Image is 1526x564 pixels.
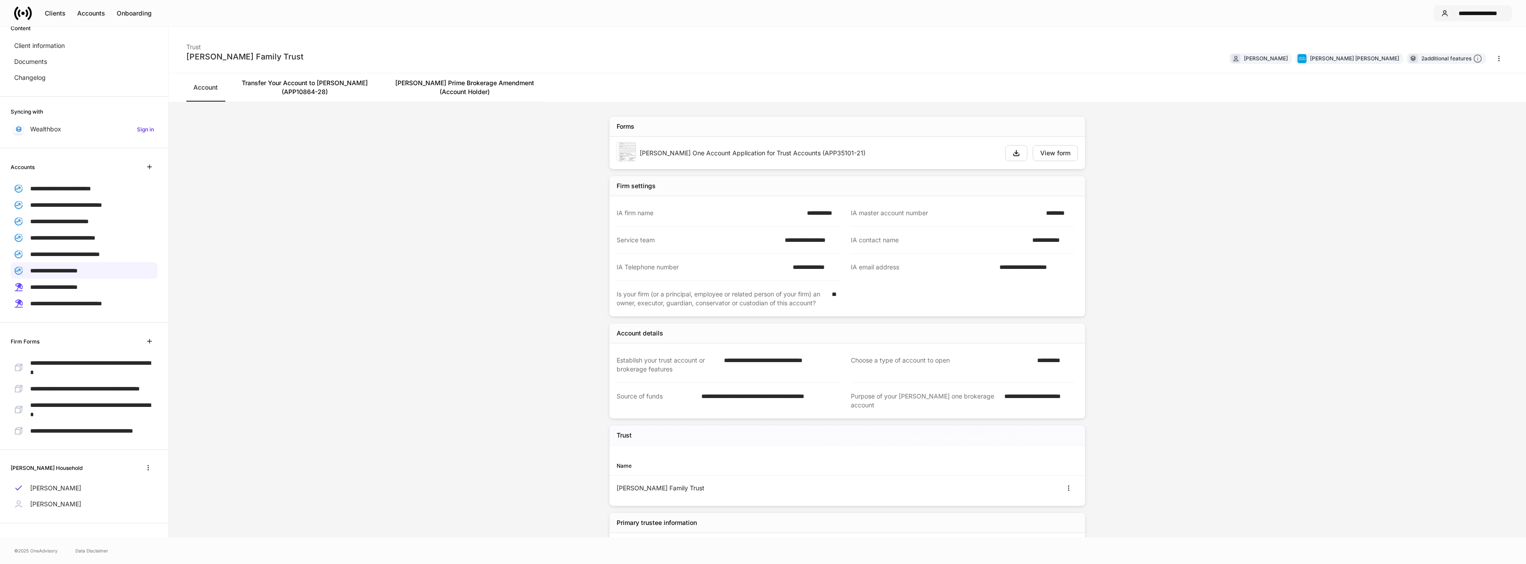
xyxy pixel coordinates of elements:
div: Establish your trust account or brokerage features [617,356,719,374]
a: Changelog [11,70,157,86]
p: [PERSON_NAME] [30,484,81,493]
div: Accounts [77,10,105,16]
a: Data Disclaimer [75,547,108,554]
div: Name [617,461,847,470]
p: Wealthbox [30,125,61,134]
h5: Trust [617,431,632,440]
div: Account details [617,329,663,338]
a: [PERSON_NAME] [11,480,157,496]
div: IA email address [851,263,994,272]
div: IA firm name [617,209,802,217]
p: Documents [14,57,47,66]
div: [PERSON_NAME] [1244,54,1288,63]
div: [PERSON_NAME] [PERSON_NAME] [1310,54,1399,63]
div: Purpose of your [PERSON_NAME] one brokerage account [851,392,999,410]
button: Onboarding [111,6,157,20]
img: charles-schwab-BFYFdbvS.png [1298,54,1306,63]
div: Source of funds [617,392,696,410]
div: [PERSON_NAME] Family Trust [186,51,303,62]
button: Accounts [71,6,111,20]
a: [PERSON_NAME] Prime Brokerage Amendment (Account Holder) [385,73,544,102]
div: Clients [45,10,66,16]
a: Transfer Your Account to [PERSON_NAME] (APP10864-28) [225,73,385,102]
h6: Accounts [11,163,35,171]
div: Service team [617,236,779,245]
a: Account [186,73,225,102]
p: Changelog [14,73,46,82]
div: [PERSON_NAME] One Account Application for Trust Accounts (APP35101-21) [640,149,998,158]
div: IA master account number [851,209,1041,217]
div: 2 additional features [1421,54,1482,63]
div: Is your firm (or a principal, employee or related person of your firm) an owner, executor, guardi... [617,290,826,308]
h6: Content [11,24,31,32]
div: IA Telephone number [617,263,787,272]
span: © 2025 OneAdvisory [14,547,58,554]
button: View form [1033,145,1078,161]
a: Documents [11,54,157,70]
div: View form [1040,150,1070,156]
div: IA contact name [851,236,1027,245]
div: Firm settings [617,181,656,190]
div: Onboarding [117,10,152,16]
h6: Sign in [137,125,154,134]
div: Trust [186,37,303,51]
div: Choose a type of account to open [851,356,1032,374]
p: Client information [14,41,65,50]
h6: Firm Forms [11,337,39,346]
div: [PERSON_NAME] Family Trust [617,484,847,493]
button: Clients [39,6,71,20]
div: Forms [617,122,634,131]
a: [PERSON_NAME] [11,496,157,512]
h6: Syncing with [11,107,43,116]
h6: [PERSON_NAME] Household [11,464,83,472]
div: Primary trustee information [617,518,697,527]
p: [PERSON_NAME] [30,500,81,509]
a: Client information [11,38,157,54]
a: WealthboxSign in [11,121,157,137]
